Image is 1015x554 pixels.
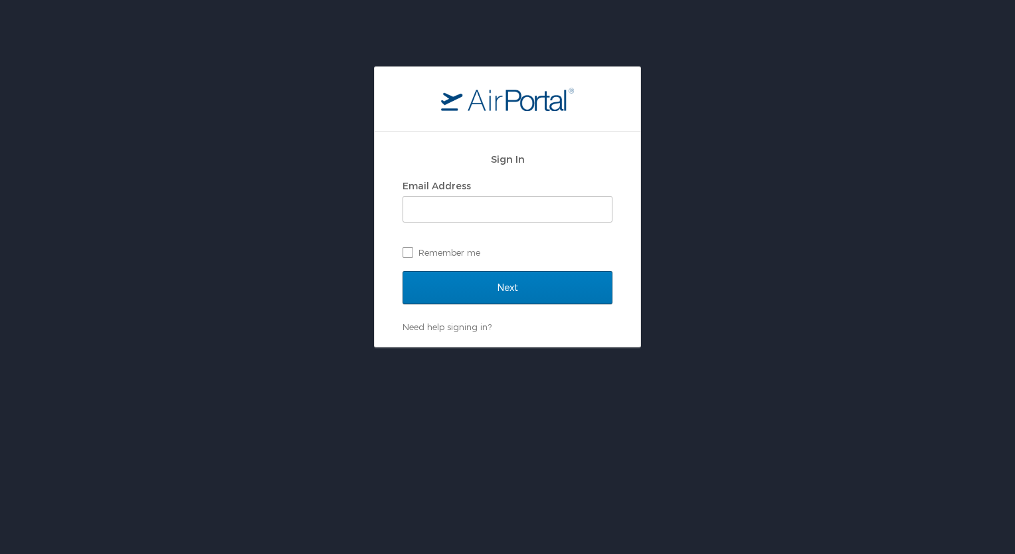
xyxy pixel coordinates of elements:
[441,87,574,111] img: logo
[403,242,612,262] label: Remember me
[403,180,471,191] label: Email Address
[403,322,492,332] a: Need help signing in?
[403,151,612,167] h2: Sign In
[403,271,612,304] input: Next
